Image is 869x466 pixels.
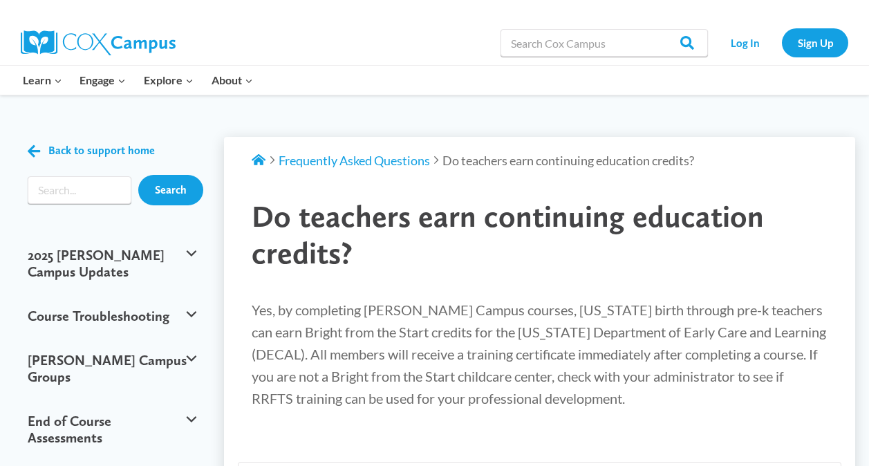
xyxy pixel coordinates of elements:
[252,299,828,409] p: Yes, by completing [PERSON_NAME] Campus courses, [US_STATE] birth through pre-k teachers can earn...
[71,66,136,95] button: Child menu of Engage
[501,29,708,57] input: Search Cox Campus
[138,175,203,205] input: Search
[21,30,176,55] img: Cox Campus
[21,294,203,338] button: Course Troubleshooting
[715,28,848,57] nav: Secondary Navigation
[21,338,203,399] button: [PERSON_NAME] Campus Groups
[203,66,262,95] button: Child menu of About
[28,176,131,204] form: Search form
[252,198,764,271] span: Do teachers earn continuing education credits?
[442,153,694,168] span: Do teachers earn continuing education credits?
[21,399,203,460] button: End of Course Assessments
[28,176,131,204] input: Search input
[252,153,265,168] a: Support Home
[28,141,155,161] a: Back to support home
[21,233,203,294] button: 2025 [PERSON_NAME] Campus Updates
[782,28,848,57] a: Sign Up
[135,66,203,95] button: Child menu of Explore
[279,153,430,168] a: Frequently Asked Questions
[48,144,155,157] span: Back to support home
[14,66,261,95] nav: Primary Navigation
[715,28,775,57] a: Log In
[14,66,71,95] button: Child menu of Learn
